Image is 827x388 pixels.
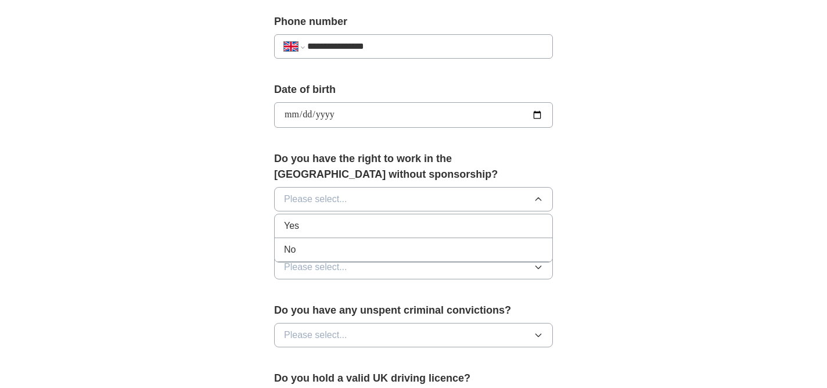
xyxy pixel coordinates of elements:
[274,303,553,318] label: Do you have any unspent criminal convictions?
[284,192,347,206] span: Please select...
[274,14,553,30] label: Phone number
[284,328,347,342] span: Please select...
[274,371,553,386] label: Do you hold a valid UK driving licence?
[274,255,553,279] button: Please select...
[274,187,553,211] button: Please select...
[284,260,347,274] span: Please select...
[274,82,553,98] label: Date of birth
[274,323,553,347] button: Please select...
[284,243,296,257] span: No
[284,219,299,233] span: Yes
[274,151,553,182] label: Do you have the right to work in the [GEOGRAPHIC_DATA] without sponsorship?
